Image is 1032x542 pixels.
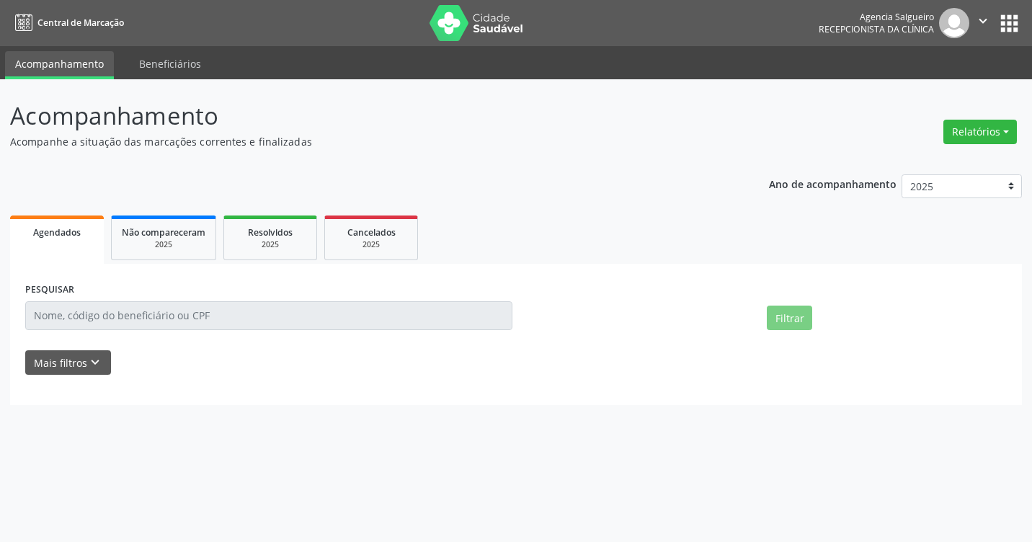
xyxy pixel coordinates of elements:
i: keyboard_arrow_down [87,355,103,370]
p: Acompanhamento [10,98,719,134]
div: Agencia Salgueiro [819,11,934,23]
p: Acompanhe a situação das marcações correntes e finalizadas [10,134,719,149]
button: Mais filtroskeyboard_arrow_down [25,350,111,376]
p: Ano de acompanhamento [769,174,897,192]
a: Central de Marcação [10,11,124,35]
i:  [975,13,991,29]
div: 2025 [335,239,407,250]
input: Nome, código do beneficiário ou CPF [25,301,512,330]
a: Beneficiários [129,51,211,76]
button: apps [997,11,1022,36]
label: PESQUISAR [25,279,74,301]
div: 2025 [122,239,205,250]
button: Relatórios [943,120,1017,144]
button: Filtrar [767,306,812,330]
img: img [939,8,969,38]
a: Acompanhamento [5,51,114,79]
span: Agendados [33,226,81,239]
span: Recepcionista da clínica [819,23,934,35]
button:  [969,8,997,38]
span: Resolvidos [248,226,293,239]
span: Central de Marcação [37,17,124,29]
span: Cancelados [347,226,396,239]
span: Não compareceram [122,226,205,239]
div: 2025 [234,239,306,250]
